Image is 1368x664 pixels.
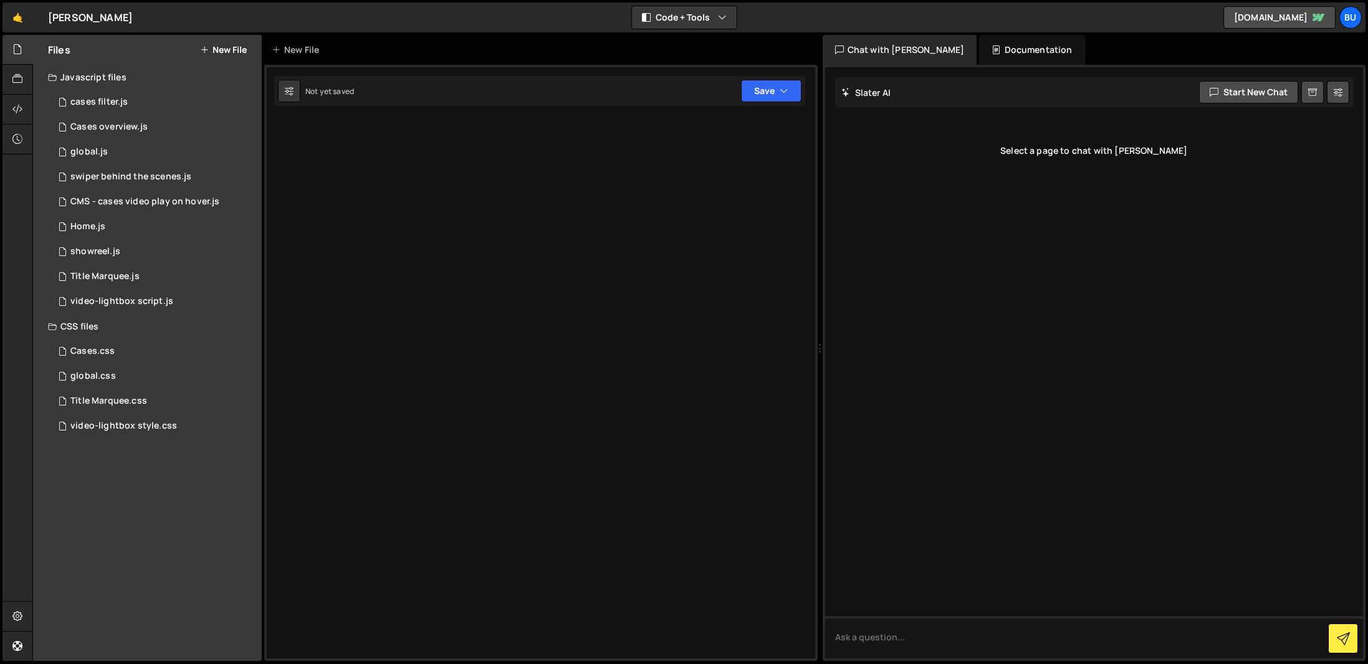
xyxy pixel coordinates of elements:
a: 🤙 [2,2,33,32]
div: 16080/46144.css [48,364,262,389]
h2: Slater AI [841,87,891,98]
div: CMS - cases video play on hover.js [70,196,219,207]
div: CSS files [33,314,262,339]
div: video-lightbox style.css [70,420,177,432]
div: Documentation [979,35,1084,65]
div: Title Marquee.js [70,271,140,282]
div: 16080/44245.js [48,90,262,115]
div: global.js [70,146,108,158]
button: Start new chat [1199,81,1298,103]
button: Code + Tools [632,6,737,29]
div: showreel.js [70,246,120,257]
div: 16080/43930.css [48,389,262,414]
div: 16080/45708.js [48,140,262,164]
div: cases filter.js [70,97,128,108]
div: 16080/43926.js [48,289,262,314]
div: Not yet saved [305,86,354,97]
div: 16080/43931.js [48,264,262,289]
div: Cases overview.js [70,121,148,133]
div: 16080/46135.js [48,164,262,189]
div: 16080/45757.css [48,339,262,364]
div: 16080/43928.css [48,414,262,439]
a: Bu [1339,6,1362,29]
div: 16080/43141.js [48,189,262,214]
div: [PERSON_NAME] [48,10,133,25]
div: Cases.css [70,346,115,357]
div: Title Marquee.css [70,396,147,407]
div: Javascript files [33,65,262,90]
div: Chat with [PERSON_NAME] [823,35,977,65]
a: [DOMAIN_NAME] [1223,6,1336,29]
div: swiper behind the scenes.js [70,171,191,183]
h2: Files [48,43,70,57]
button: Save [741,80,801,102]
div: video-lightbox script.js [70,296,173,307]
div: global.css [70,371,116,382]
div: 16080/46119.js [48,115,262,140]
div: 16080/43136.js [48,214,262,239]
button: New File [200,45,247,55]
div: 16080/43137.js [48,239,262,264]
div: Home.js [70,221,105,232]
div: New File [272,44,324,56]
